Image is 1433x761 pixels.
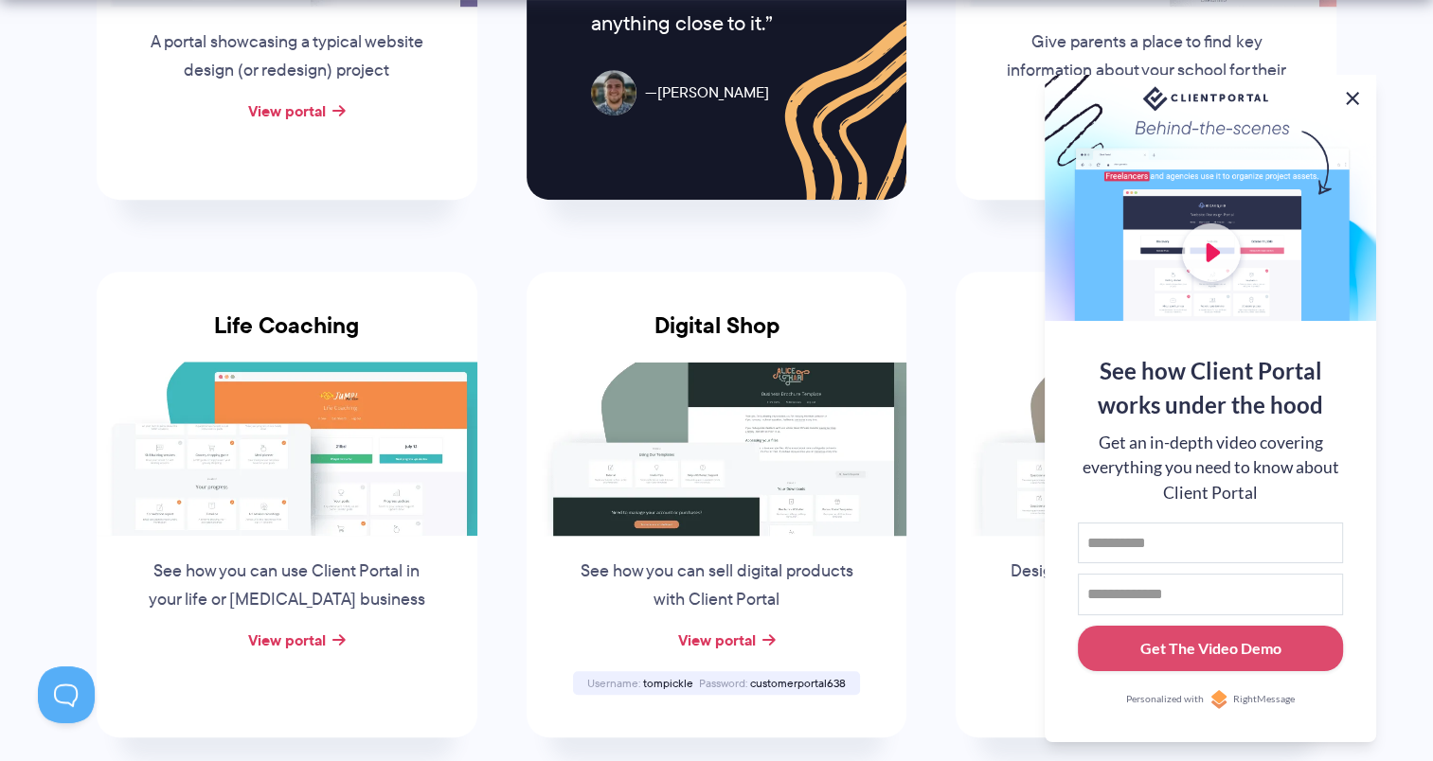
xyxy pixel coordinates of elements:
[699,675,747,691] span: Password
[643,675,693,691] span: tompickle
[1002,28,1290,114] p: Give parents a place to find key information about your school for their enrolled children
[572,557,860,614] p: See how you can sell digital products with Client Portal
[1233,692,1295,707] span: RightMessage
[645,80,769,107] span: [PERSON_NAME]
[248,99,326,122] a: View portal
[97,312,477,362] h3: Life Coaching
[1078,690,1343,709] a: Personalized withRightMessage
[1209,690,1228,709] img: Personalized with RightMessage
[1140,637,1281,660] div: Get The Video Demo
[527,312,907,362] h3: Digital Shop
[956,312,1336,362] h3: Custom Furniture
[1078,354,1343,422] div: See how Client Portal works under the hood
[1002,557,1290,614] p: Design and sell custom furniture with Client Portal
[248,628,326,651] a: View portal
[143,557,431,614] p: See how you can use Client Portal in your life or [MEDICAL_DATA] business
[750,675,846,691] span: customerportal638
[1078,626,1343,672] button: Get The Video Demo
[677,628,755,651] a: View portal
[143,28,431,85] p: A portal showcasing a typical website design (or redesign) project
[1126,692,1204,707] span: Personalized with
[38,666,95,723] iframe: Toggle Customer Support
[587,675,640,691] span: Username
[1078,431,1343,505] div: Get an in-depth video covering everything you need to know about Client Portal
